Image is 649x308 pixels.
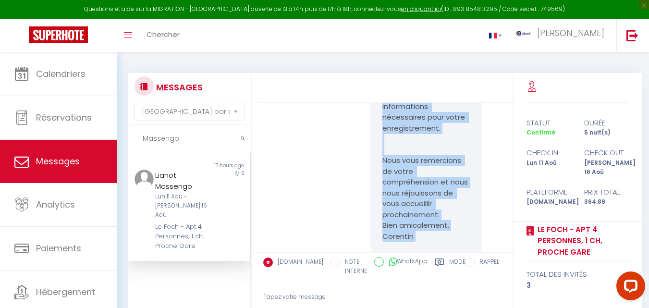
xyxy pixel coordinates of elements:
[139,19,187,52] a: Chercher
[401,5,441,13] a: en cliquant ici
[516,31,531,36] img: ...
[527,280,629,291] div: 3
[147,29,180,39] span: Chercher
[241,170,244,177] span: 5
[577,147,635,159] div: check out
[154,76,203,98] h3: MESSAGES
[475,258,499,268] label: RAPPEL
[189,162,250,170] div: 17 hours ago
[577,159,635,177] div: [PERSON_NAME] 16 Aoû
[340,258,367,276] label: NOTE INTERNE
[577,197,635,207] div: 364.89
[577,186,635,198] div: Prix total
[537,27,604,39] span: [PERSON_NAME]
[449,258,475,277] label: Modèles
[527,128,555,136] span: Confirmé
[534,224,629,258] a: Le Foch - Apt 4 Personnes, 1 ch, Proche Gare
[36,111,92,123] span: Réservations
[135,170,154,189] img: ...
[520,147,577,159] div: check in
[36,242,81,254] span: Paiements
[609,268,649,308] iframe: LiveChat chat widget
[36,155,80,167] span: Messages
[520,186,577,198] div: Plateforme
[382,220,470,242] p: Bien amicalement, Corentin
[520,197,577,207] div: [DOMAIN_NAME]
[36,198,75,210] span: Analytics
[577,117,635,129] div: durée
[527,269,629,280] div: total des invités
[128,125,251,152] input: Rechercher un mot clé
[384,257,428,268] label: WhatsApp
[577,128,635,137] div: 5 nuit(s)
[155,170,214,192] div: Lianot Massengo
[36,286,95,298] span: Hébergement
[382,155,470,220] p: Nous vous remercions de votre compréhension et nous nous réjouissons de vous accueillir prochaine...
[520,159,577,177] div: Lun 11 Aoû
[29,26,88,43] img: Super Booking
[509,19,616,52] a: ... [PERSON_NAME]
[155,192,214,220] div: Lun 11 Aoû - [PERSON_NAME] 16 Aoû
[36,68,86,80] span: Calendriers
[520,117,577,129] div: statut
[155,222,214,251] div: Le Foch - Apt 4 Personnes, 1 ch, Proche Gare
[273,258,323,268] label: [DOMAIN_NAME]
[626,29,638,41] img: logout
